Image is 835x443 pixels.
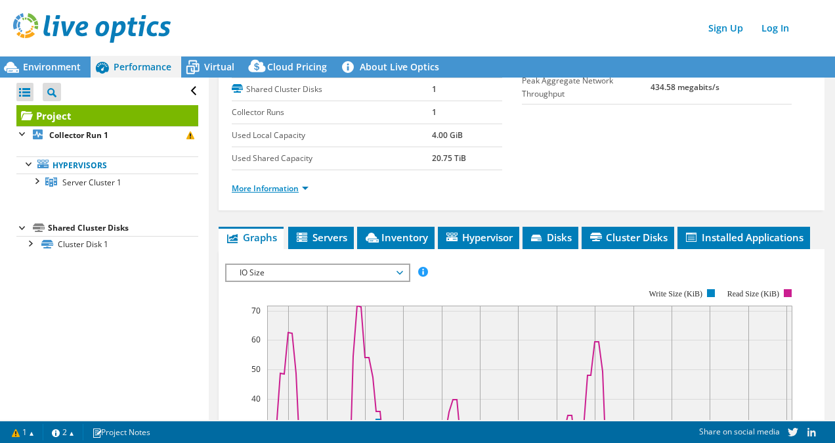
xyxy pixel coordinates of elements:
[522,74,651,101] label: Peak Aggregate Network Throughput
[251,305,261,316] text: 70
[114,60,171,73] span: Performance
[83,424,160,440] a: Project Notes
[13,13,171,43] img: live_optics_svg.svg
[444,231,513,244] span: Hypervisor
[337,57,449,78] a: About Live Optics
[651,82,719,93] b: 434.58 megabits/s
[251,363,261,375] text: 50
[232,106,432,119] label: Collector Runs
[232,183,309,194] a: More Information
[699,426,780,437] span: Share on social media
[251,393,261,404] text: 40
[232,83,432,96] label: Shared Cluster Disks
[23,60,81,73] span: Environment
[588,231,668,244] span: Cluster Disks
[225,231,277,244] span: Graphs
[364,231,428,244] span: Inventory
[16,174,198,191] a: Server Cluster 1
[251,334,261,345] text: 60
[727,289,779,298] text: Read Size (KiB)
[755,18,796,37] a: Log In
[232,129,432,142] label: Used Local Capacity
[233,265,402,281] span: IO Size
[529,231,572,244] span: Disks
[267,60,327,73] span: Cloud Pricing
[16,156,198,174] a: Hypervisors
[295,231,347,244] span: Servers
[432,152,466,164] b: 20.75 TiB
[16,236,198,253] a: Cluster Disk 1
[684,231,803,244] span: Installed Applications
[204,60,234,73] span: Virtual
[432,83,437,95] b: 1
[702,18,750,37] a: Sign Up
[43,424,83,440] a: 2
[62,177,121,188] span: Server Cluster 1
[432,129,463,141] b: 4.00 GiB
[48,220,198,236] div: Shared Cluster Disks
[49,129,108,141] b: Collector Run 1
[3,424,43,440] a: 1
[16,126,198,143] a: Collector Run 1
[649,289,703,298] text: Write Size (KiB)
[16,105,198,126] a: Project
[232,152,432,165] label: Used Shared Capacity
[432,106,437,118] b: 1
